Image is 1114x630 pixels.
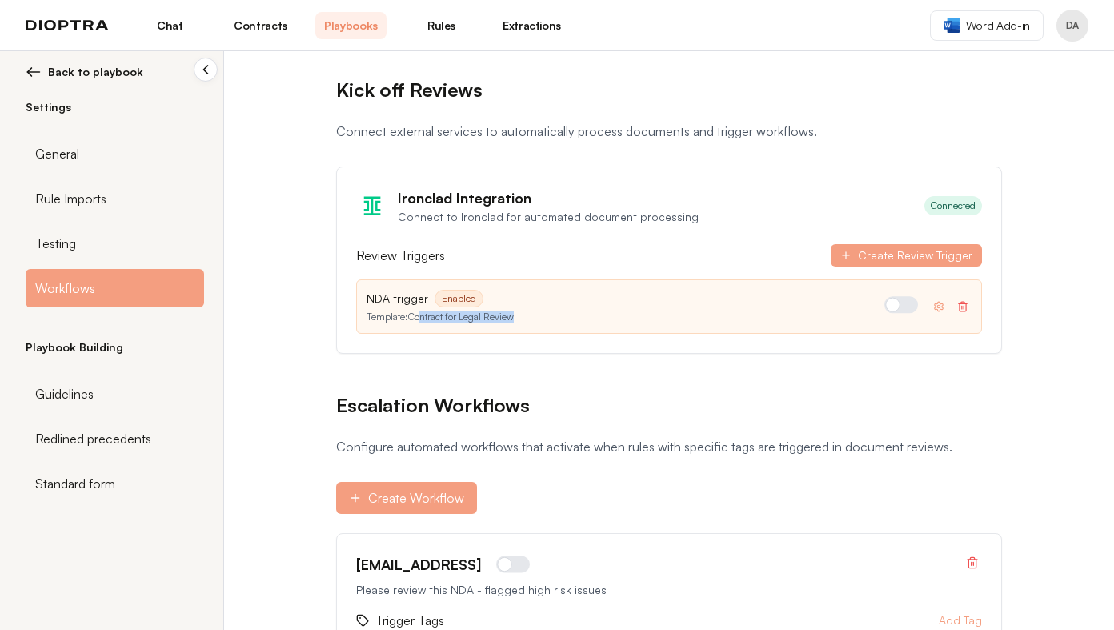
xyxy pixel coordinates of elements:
[939,612,982,628] button: Add Tag
[356,246,445,265] h4: Review Triggers
[336,77,1002,102] h2: Kick off Reviews
[35,429,151,448] span: Redlined precedents
[930,10,1044,41] a: Word Add-in
[26,339,204,355] h2: Playbook Building
[336,437,1002,456] p: Configure automated workflows that activate when rules with specific tags are triggered in docume...
[26,64,204,80] button: Back to playbook
[367,311,879,323] p: Template: Contract for Legal Review
[966,18,1030,34] span: Word Add-in
[26,64,42,80] img: left arrow
[963,553,982,572] button: Delete workflow
[356,611,444,630] h4: Trigger Tags
[26,99,204,115] h2: Settings
[225,12,296,39] a: Contracts
[406,12,477,39] a: Rules
[315,12,387,39] a: Playbooks
[398,209,699,225] p: Connect to Ironclad for automated document processing
[194,58,218,82] button: Collapse sidebar
[35,279,95,298] span: Workflows
[930,298,948,315] button: Edit trigger
[954,298,972,315] button: Delete trigger
[1056,10,1088,42] button: Profile menu
[35,384,94,403] span: Guidelines
[48,64,143,80] span: Back to playbook
[35,234,76,253] span: Testing
[35,144,79,163] span: General
[134,12,206,39] a: Chat
[35,189,106,208] span: Rule Imports
[398,187,699,209] h3: Ironclad Integration
[435,290,483,307] span: Enabled
[35,474,115,493] span: Standard form
[361,195,383,217] img: Ironclad Logo
[944,18,960,33] img: word
[336,482,477,514] button: Create Workflow
[336,122,1002,141] p: Connect external services to automatically process documents and trigger workflows.
[26,20,109,31] img: logo
[831,244,982,267] button: Create Review Trigger
[367,291,428,307] h6: NDA trigger
[336,392,1002,418] h1: Escalation Workflows
[496,12,567,39] a: Extractions
[356,582,963,598] p: Please review this NDA - flagged high risk issues
[924,196,982,215] span: Connected
[356,553,481,576] h3: [EMAIL_ADDRESS]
